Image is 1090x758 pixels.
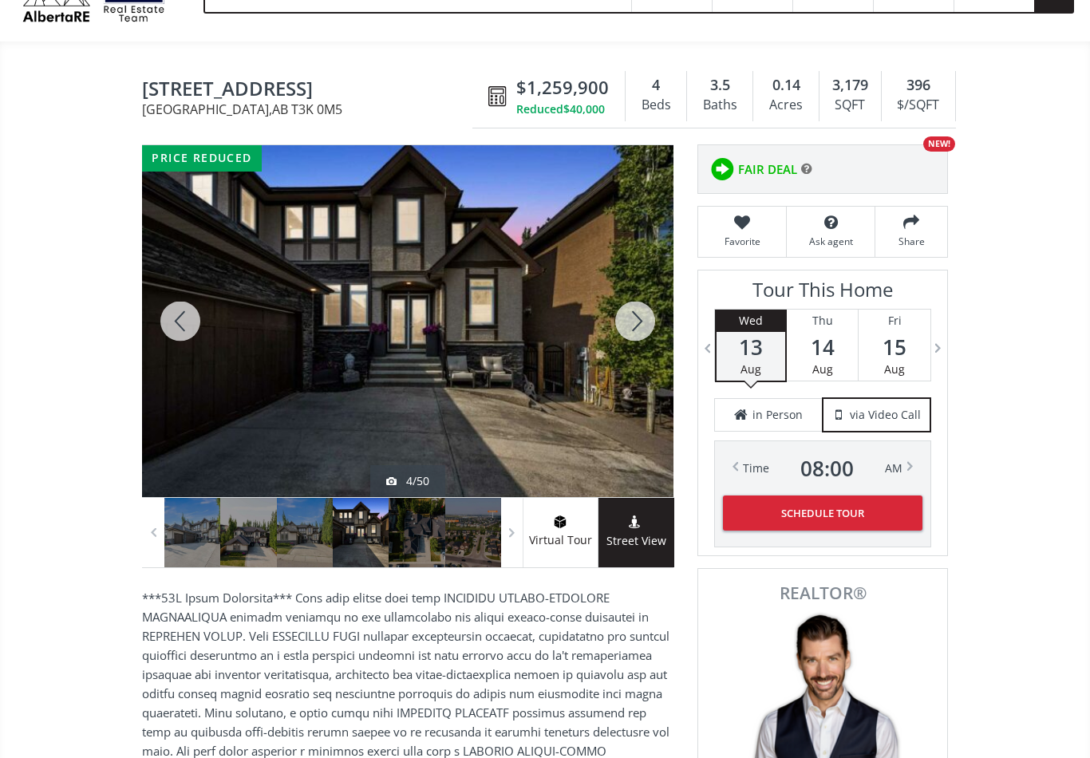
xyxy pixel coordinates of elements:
[695,93,744,117] div: Baths
[738,161,797,178] span: FAIR DEAL
[761,75,810,96] div: 0.14
[634,75,678,96] div: 4
[723,495,922,531] button: Schedule Tour
[516,75,609,100] span: $1,259,900
[812,361,833,377] span: Aug
[142,103,480,116] span: [GEOGRAPHIC_DATA] , AB T3K 0M5
[883,235,939,248] span: Share
[706,153,738,185] img: rating icon
[743,457,902,480] div: Time AM
[859,310,930,332] div: Fri
[386,473,429,489] div: 4/50
[717,336,785,358] span: 13
[634,93,678,117] div: Beds
[923,136,955,152] div: NEW!
[884,361,905,377] span: Aug
[795,235,867,248] span: Ask agent
[516,101,609,117] div: Reduced
[832,75,868,96] span: 3,179
[717,310,785,332] div: Wed
[716,585,930,602] span: REALTOR®
[890,93,947,117] div: $/SQFT
[706,235,778,248] span: Favorite
[890,75,947,96] div: 396
[552,515,568,528] img: virtual tour icon
[787,310,858,332] div: Thu
[523,531,598,550] span: Virtual Tour
[142,145,673,497] div: 172 Panatella Crescent NW Calgary, AB T3K 0M5 - Photo 4 of 50
[714,278,931,309] h3: Tour This Home
[800,457,854,480] span: 08 : 00
[859,336,930,358] span: 15
[523,498,598,567] a: virtual tour iconVirtual Tour
[761,93,810,117] div: Acres
[563,101,605,117] span: $40,000
[827,93,873,117] div: SQFT
[598,532,674,551] span: Street View
[787,336,858,358] span: 14
[142,145,262,172] div: price reduced
[142,78,480,103] span: 172 Panatella Crescent NW
[695,75,744,96] div: 3.5
[850,407,921,423] span: via Video Call
[740,361,761,377] span: Aug
[752,407,803,423] span: in Person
